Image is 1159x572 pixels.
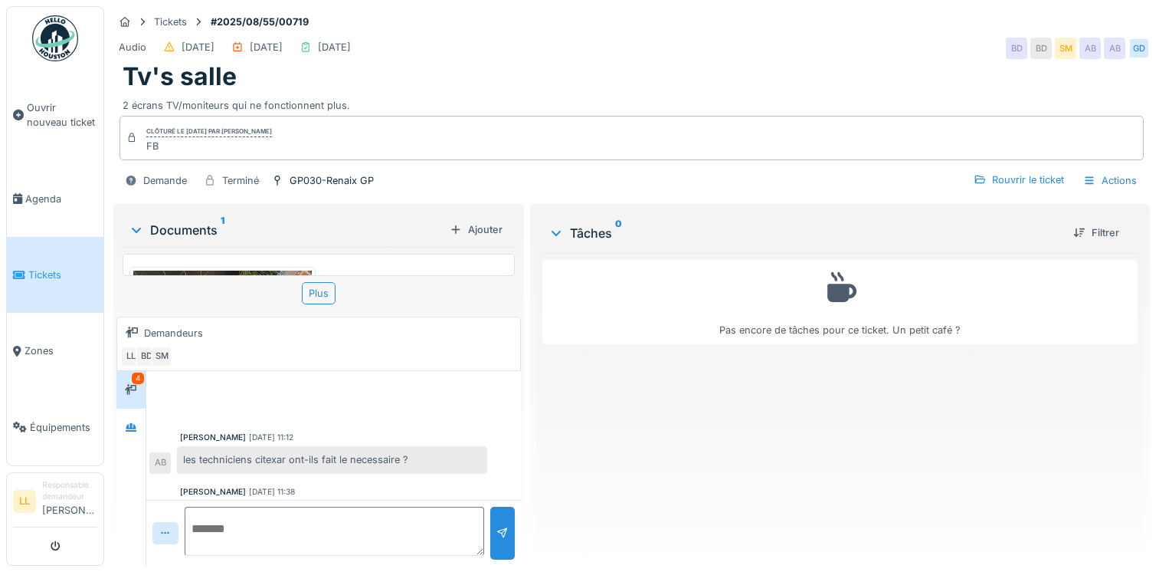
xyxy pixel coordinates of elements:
[177,446,487,473] div: les techniciens citexar ont-ils fait le necessaire ?
[7,70,103,161] a: Ouvrir nouveau ticket
[180,486,246,498] div: [PERSON_NAME]
[42,479,97,524] li: [PERSON_NAME]
[154,15,187,29] div: Tickets
[552,267,1128,338] div: Pas encore de tâches pour ce ticket. Un petit café ?
[7,313,103,389] a: Zones
[7,161,103,237] a: Agenda
[205,15,315,29] strong: #2025/08/55/00719
[548,224,1061,242] div: Tâches
[13,479,97,528] a: LL Responsable demandeur[PERSON_NAME]
[146,139,272,153] div: FB
[1055,38,1076,59] div: SM
[1030,38,1052,59] div: BD
[302,282,336,304] div: Plus
[133,271,312,509] img: ss738f1tvecswdtslbikivaar4yi
[222,173,259,188] div: Terminé
[250,40,283,54] div: [DATE]
[13,490,36,513] li: LL
[180,432,246,443] div: [PERSON_NAME]
[143,173,187,188] div: Demande
[1079,38,1101,59] div: AB
[25,344,97,358] span: Zones
[249,432,293,443] div: [DATE] 11:12
[149,452,171,474] div: AB
[28,268,97,282] span: Tickets
[249,486,295,498] div: [DATE] 11:38
[1128,38,1150,59] div: GD
[444,219,509,240] div: Ajouter
[151,346,172,367] div: SM
[7,390,103,465] a: Équipements
[290,173,374,188] div: GP030-Renaix GP
[7,237,103,313] a: Tickets
[120,346,142,367] div: LL
[1067,222,1125,243] div: Filtrer
[615,224,622,242] sup: 0
[42,479,97,503] div: Responsable demandeur
[221,221,224,239] sup: 1
[129,221,444,239] div: Documents
[1104,38,1125,59] div: AB
[1076,169,1144,192] div: Actions
[119,40,146,54] div: Audio
[27,100,97,130] span: Ouvrir nouveau ticket
[132,373,144,384] div: 4
[318,40,351,54] div: [DATE]
[144,326,203,340] div: Demandeurs
[123,62,237,91] h1: Tv's salle
[146,127,272,137] div: Clôturé le [DATE] par [PERSON_NAME]
[967,169,1070,190] div: Rouvrir le ticket
[32,15,78,61] img: Badge_color-CXgf-gQk.svg
[30,420,97,435] span: Équipements
[1006,38,1027,59] div: BD
[123,92,1141,113] div: 2 écrans TV/moniteurs qui ne fonctionnent plus.
[25,192,97,206] span: Agenda
[136,346,157,367] div: BD
[182,40,214,54] div: [DATE]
